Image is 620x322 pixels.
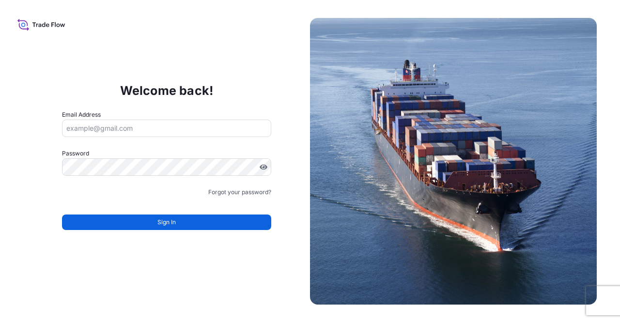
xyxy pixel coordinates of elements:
a: Forgot your password? [208,187,271,197]
label: Password [62,149,271,158]
img: Ship illustration [310,18,597,305]
button: Sign In [62,215,271,230]
button: Show password [260,163,267,171]
input: example@gmail.com [62,120,271,137]
p: Welcome back! [120,83,214,98]
span: Sign In [157,217,176,227]
label: Email Address [62,110,101,120]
